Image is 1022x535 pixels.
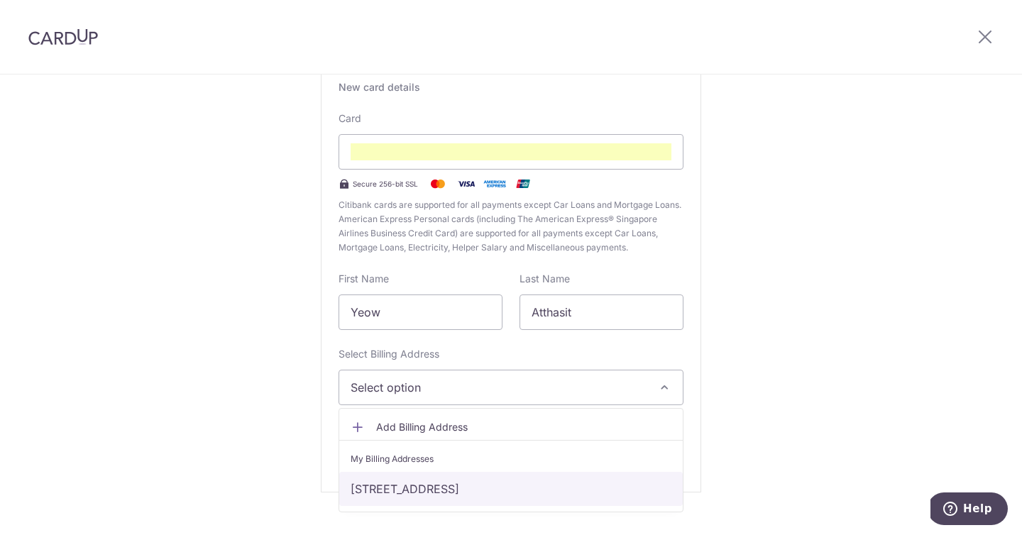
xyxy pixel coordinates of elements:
img: Visa [452,175,480,192]
input: Cardholder Last Name [520,294,683,330]
div: New card details [339,80,683,94]
iframe: Secure card payment input frame [351,143,671,160]
img: CardUp [28,28,98,45]
span: Select option [351,379,646,396]
span: Add Billing Address [376,420,671,434]
span: Secure 256-bit SSL [353,178,418,189]
label: Last Name [520,272,570,286]
iframe: Opens a widget where you can find more information [930,492,1008,528]
img: .alt.amex [480,175,509,192]
a: Add Billing Address [339,414,683,440]
span: My Billing Addresses [351,452,434,466]
button: Select option [339,370,683,405]
a: [STREET_ADDRESS] [339,472,683,506]
img: Mastercard [424,175,452,192]
span: Citibank cards are supported for all payments except Car Loans and Mortgage Loans. American Expre... [339,198,683,255]
label: Card [339,111,361,126]
label: Select Billing Address [339,347,439,361]
input: Cardholder First Name [339,294,502,330]
img: .alt.unionpay [509,175,537,192]
ul: Select option [339,408,683,512]
label: First Name [339,272,389,286]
